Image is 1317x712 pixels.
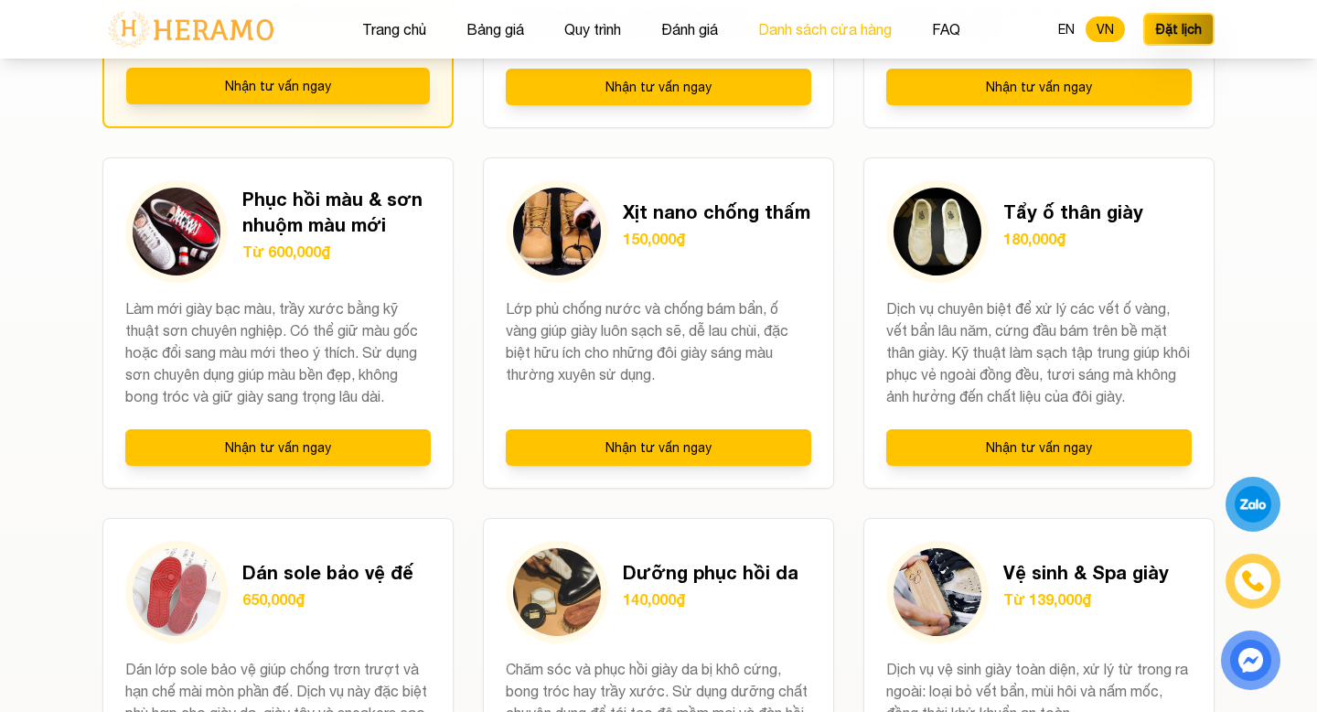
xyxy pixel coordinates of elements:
[886,297,1192,407] p: Dịch vụ chuyên biệt để xử lý các vết ố vàng, vết bẩn lâu năm, cứng đầu bám trên bề mặt thân giày....
[357,17,432,41] button: Trang chủ
[623,559,798,585] h3: Dưỡng phục hồi da
[753,17,897,41] button: Danh sách cửa hàng
[1003,559,1169,585] h3: Vệ sinh & Spa giày
[894,188,981,275] img: Tẩy ố thân giày
[242,186,431,237] h3: Phục hồi màu & sơn nhuộm màu mới
[125,429,431,466] button: Nhận tư vấn ngay
[886,429,1192,466] button: Nhận tư vấn ngay
[1240,567,1267,595] img: phone-icon
[506,297,811,407] p: Lớp phủ chống nước và chống bám bẩn, ố vàng giúp giày luôn sạch sẽ, dễ lau chùi, đặc biệt hữu ích...
[125,297,431,407] p: Làm mới giày bạc màu, trầy xước bằng kỹ thuật sơn chuyên nghiệp. Có thể giữ màu gốc hoặc đổi sang...
[559,17,626,41] button: Quy trình
[102,10,279,49] img: logo-with-text.png
[656,17,723,41] button: Đánh giá
[133,188,220,275] img: Phục hồi màu & sơn nhuộm màu mới
[1143,13,1215,46] button: Đặt lịch
[623,228,810,250] p: 150,000₫
[623,588,798,610] p: 140,000₫
[506,69,811,105] button: Nhận tư vấn ngay
[242,588,413,610] p: 650,000₫
[894,548,981,636] img: Vệ sinh & Spa giày
[1047,16,1086,42] button: EN
[126,68,430,104] button: Nhận tư vấn ngay
[513,188,601,275] img: Xịt nano chống thấm
[242,559,413,585] h3: Dán sole bảo vệ đế
[886,69,1192,105] button: Nhận tư vấn ngay
[926,17,966,41] button: FAQ
[506,429,811,466] button: Nhận tư vấn ngay
[461,17,530,41] button: Bảng giá
[1227,556,1279,607] a: phone-icon
[1086,16,1125,42] button: VN
[513,548,601,636] img: Dưỡng phục hồi da
[623,199,810,224] h3: Xịt nano chống thấm
[1003,228,1143,250] p: 180,000₫
[242,241,431,263] p: Từ 600,000₫
[1003,199,1143,224] h3: Tẩy ố thân giày
[1003,588,1169,610] p: Từ 139,000₫
[133,548,220,636] img: Dán sole bảo vệ đế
